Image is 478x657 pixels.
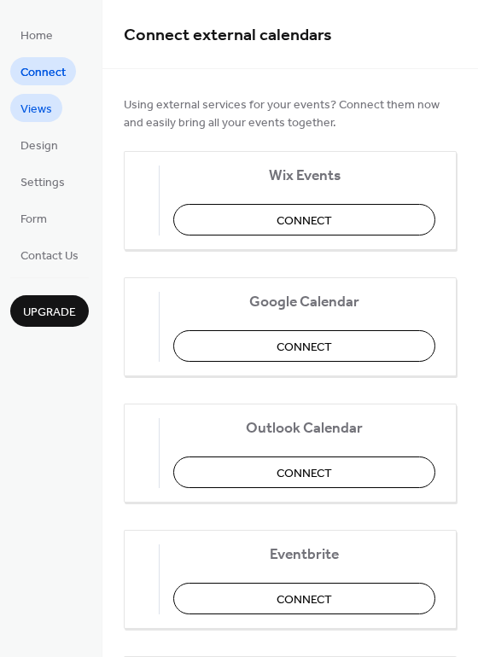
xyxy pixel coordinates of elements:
span: Connect [277,591,332,609]
span: Contact Us [20,247,79,265]
span: Connect external calendars [124,19,332,52]
button: Connect [173,330,435,362]
span: Upgrade [23,304,76,322]
button: Connect [173,583,435,614]
button: Connect [173,204,435,235]
button: Connect [173,456,435,488]
span: Home [20,27,53,45]
span: Connect [277,465,332,483]
a: Design [10,131,68,159]
span: Views [20,101,52,119]
button: Upgrade [10,295,89,327]
a: Form [10,204,57,232]
a: Connect [10,57,76,85]
span: Connect [277,212,332,230]
a: Views [10,94,62,122]
span: Eventbrite [173,546,435,564]
span: Settings [20,174,65,192]
span: Outlook Calendar [173,420,435,438]
span: Using external services for your events? Connect them now and easily bring all your events together. [124,96,457,132]
a: Contact Us [10,241,89,269]
span: Google Calendar [173,294,435,311]
span: Connect [277,339,332,357]
a: Settings [10,167,75,195]
span: Connect [20,64,66,82]
span: Form [20,211,47,229]
span: Design [20,137,58,155]
a: Home [10,20,63,49]
span: Wix Events [173,167,435,185]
